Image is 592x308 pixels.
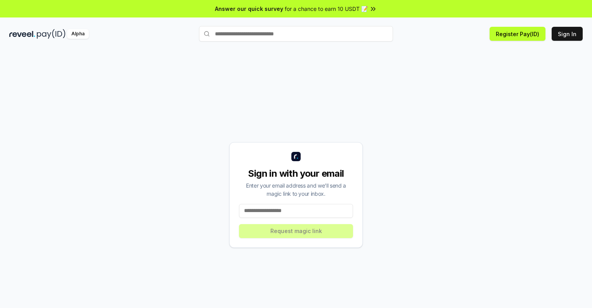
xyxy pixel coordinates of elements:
img: logo_small [291,152,301,161]
div: Sign in with your email [239,167,353,180]
button: Sign In [552,27,583,41]
img: reveel_dark [9,29,35,39]
span: Answer our quick survey [215,5,283,13]
img: pay_id [37,29,66,39]
div: Enter your email address and we’ll send a magic link to your inbox. [239,181,353,198]
div: Alpha [67,29,89,39]
span: for a chance to earn 10 USDT 📝 [285,5,368,13]
button: Register Pay(ID) [490,27,545,41]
